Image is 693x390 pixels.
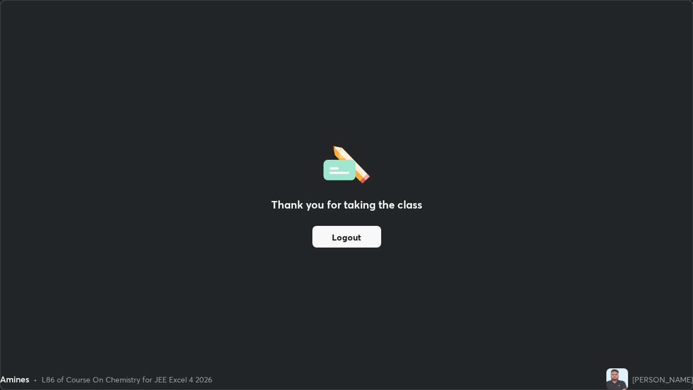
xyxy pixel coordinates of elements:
div: • [34,374,37,385]
img: 482f76725520491caafb691467b04a1d.jpg [606,368,628,390]
div: [PERSON_NAME] [632,374,693,385]
h2: Thank you for taking the class [271,197,422,213]
img: offlineFeedback.1438e8b3.svg [323,142,370,184]
button: Logout [312,226,381,248]
div: L86 of Course On Chemistry for JEE Excel 4 2026 [42,374,212,385]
